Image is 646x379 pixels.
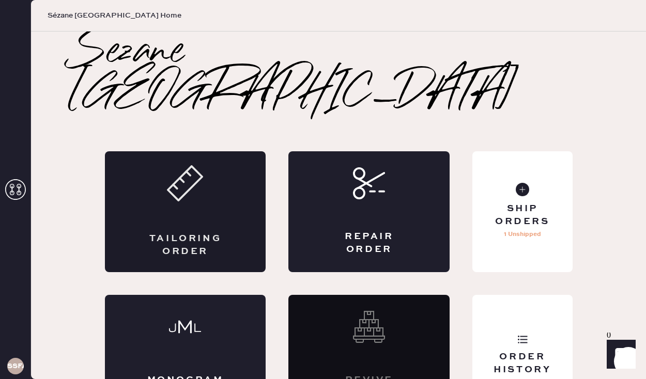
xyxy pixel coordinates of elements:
[146,232,225,258] div: Tailoring Order
[330,230,408,256] div: Repair Order
[7,362,24,370] h3: SSFA
[481,351,564,376] div: Order History
[504,228,541,241] p: 1 Unshipped
[481,202,564,228] div: Ship Orders
[597,333,641,377] iframe: Front Chat
[72,31,605,114] h2: Sezane [GEOGRAPHIC_DATA]
[48,10,181,21] span: Sézane [GEOGRAPHIC_DATA] Home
